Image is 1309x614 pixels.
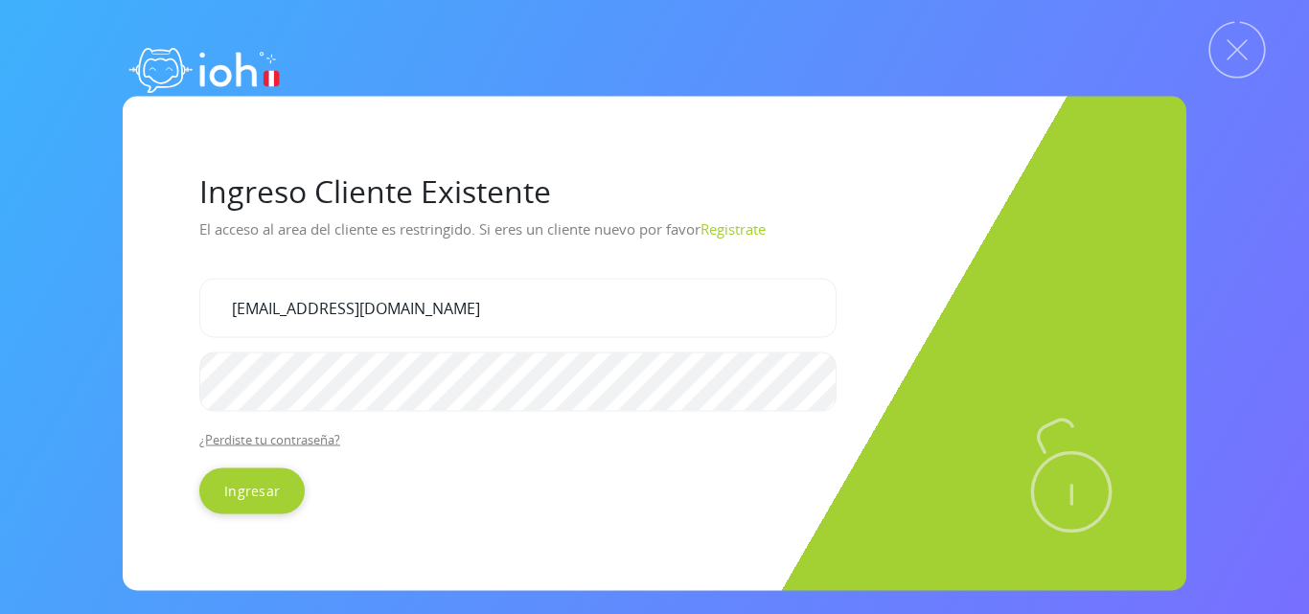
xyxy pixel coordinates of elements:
[700,218,766,238] a: Registrate
[199,172,1110,209] h1: Ingreso Cliente Existente
[123,29,286,105] img: logo
[199,430,340,447] a: ¿Perdiste tu contraseña?
[1208,21,1266,79] img: Cerrar
[199,467,305,513] input: Ingresar
[199,213,1110,262] p: El acceso al area del cliente es restringido. Si eres un cliente nuevo por favor
[199,278,837,337] input: Tu correo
